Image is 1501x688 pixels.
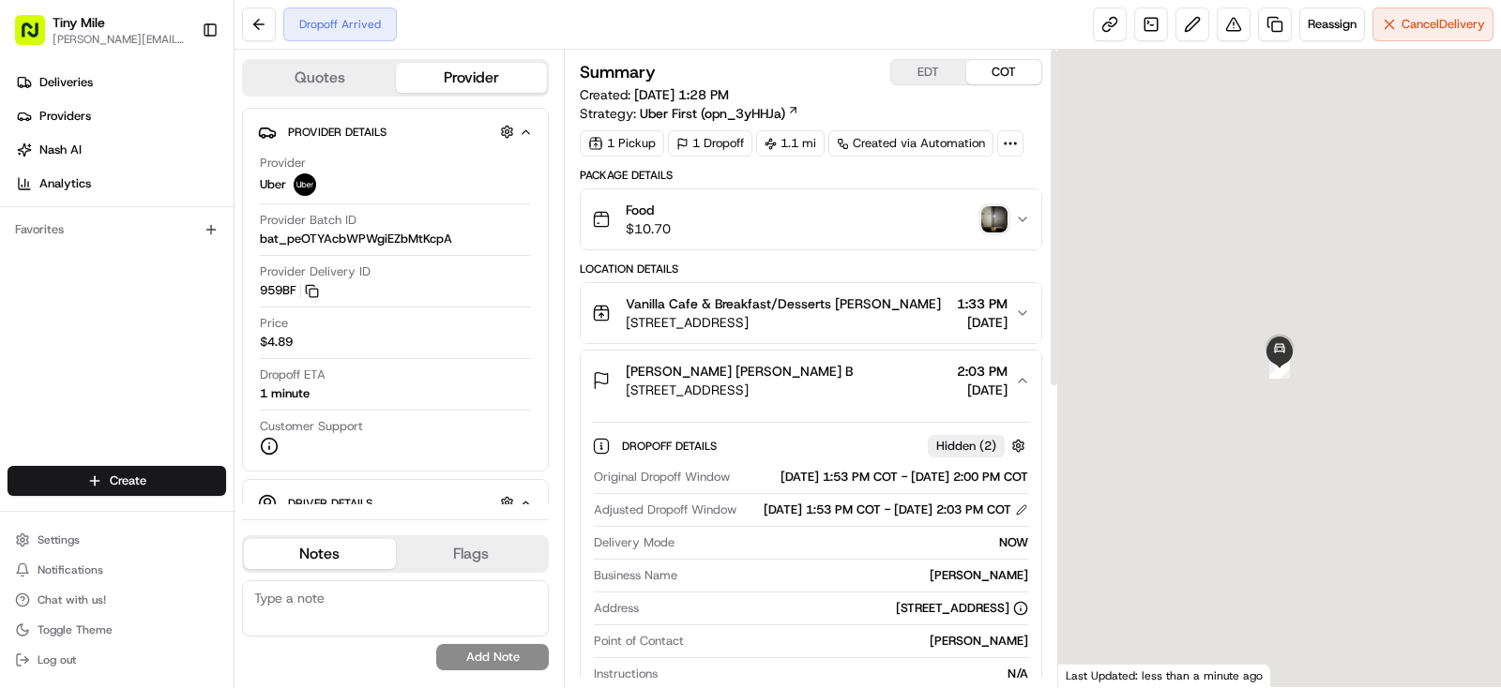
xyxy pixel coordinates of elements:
[260,176,286,193] span: Uber
[896,600,1028,617] div: [STREET_ADDRESS]
[8,557,226,583] button: Notifications
[260,418,363,435] span: Customer Support
[580,85,729,104] span: Created:
[64,179,308,198] div: Start new chat
[691,633,1028,650] div: [PERSON_NAME]
[319,185,341,207] button: Start new chat
[64,198,237,213] div: We're available if you need us!
[957,362,1008,381] span: 2:03 PM
[8,466,226,496] button: Create
[581,189,1041,249] button: Food$10.70photo_proof_of_delivery image
[682,534,1028,551] div: NOW
[640,104,799,123] a: Uber First (opn_3yHHJa)
[981,206,1008,232] img: photo_proof_of_delivery image
[19,19,56,56] img: Nash
[626,219,671,238] span: $10.70
[260,155,306,172] span: Provider
[8,647,226,673] button: Log out
[39,142,82,158] span: Nash AI
[640,104,785,123] span: Uber First (opn_3yHHJa)
[38,622,113,637] span: Toggle Theme
[258,487,533,518] button: Driver Details
[580,262,1042,277] div: Location Details
[19,179,53,213] img: 1736555255976-a54dd68f-1ca7-489b-9aae-adbdc363a1c4
[8,587,226,613] button: Chat with us!
[1308,16,1357,33] span: Reassign
[110,472,146,489] span: Create
[8,101,234,131] a: Providers
[1402,16,1485,33] span: Cancel Delivery
[594,666,658,682] span: Instructions
[594,633,684,650] span: Point of Contact
[756,130,825,157] div: 1.1 mi
[132,317,227,332] a: Powered byPylon
[244,539,396,569] button: Notes
[966,60,1041,84] button: COT
[594,469,730,486] span: Original Dropoff Window
[8,617,226,643] button: Toggle Theme
[11,264,151,298] a: 📗Knowledge Base
[594,501,736,518] span: Adjusted Dropoff Window
[38,272,144,291] span: Knowledge Base
[260,231,452,247] span: bat_peOTYAcbWPWgiEZbMtKcpA
[38,562,103,577] span: Notifications
[626,381,853,399] span: [STREET_ADDRESS]
[957,381,1008,399] span: [DATE]
[288,125,387,140] span: Provider Details
[288,496,372,511] span: Driver Details
[53,32,187,47] button: [PERSON_NAME][EMAIL_ADDRESS]
[8,7,194,52] button: Tiny Mile[PERSON_NAME][EMAIL_ADDRESS]
[957,294,1008,313] span: 1:33 PM
[634,86,729,103] span: [DATE] 1:28 PM
[260,282,319,299] button: 959BF
[928,434,1030,457] button: Hidden (2)
[38,652,76,667] span: Log out
[936,438,996,455] span: Hidden ( 2 )
[626,201,671,219] span: Food
[260,334,293,351] span: $4.89
[580,64,656,81] h3: Summary
[626,294,941,313] span: Vanilla Cafe & Breakfast/Desserts [PERSON_NAME]
[258,116,533,147] button: Provider Details
[764,501,1028,518] div: [DATE] 1:53 PM COT - [DATE] 2:03 PM COT
[665,666,1028,682] div: N/A
[260,315,288,332] span: Price
[260,263,371,280] span: Provider Delivery ID
[594,567,677,584] span: Business Name
[594,600,639,617] span: Address
[622,439,720,454] span: Dropoff Details
[828,130,993,157] a: Created via Automation
[294,173,316,196] img: uber-new-logo.jpeg
[260,212,356,229] span: Provider Batch ID
[19,274,34,289] div: 📗
[19,75,341,105] p: Welcome 👋
[8,169,234,199] a: Analytics
[581,351,1041,411] button: [PERSON_NAME] [PERSON_NAME] B[STREET_ADDRESS]2:03 PM[DATE]
[53,13,105,32] button: Tiny Mile
[39,175,91,192] span: Analytics
[668,130,752,157] div: 1 Dropoff
[49,121,310,141] input: Clear
[396,63,548,93] button: Provider
[580,104,799,123] div: Strategy:
[8,67,234,97] a: Deliveries
[1372,7,1493,41] button: CancelDelivery
[580,168,1042,183] div: Package Details
[260,366,326,383] span: Dropoff ETA
[260,385,310,402] div: 1 minute
[8,527,226,553] button: Settings
[8,135,234,165] a: Nash AI
[891,60,966,84] button: EDT
[187,318,227,332] span: Pylon
[581,283,1041,343] button: Vanilla Cafe & Breakfast/Desserts [PERSON_NAME][STREET_ADDRESS]1:33 PM[DATE]
[151,264,309,298] a: 💻API Documentation
[8,215,226,245] div: Favorites
[38,592,106,607] span: Chat with us!
[39,108,91,125] span: Providers
[957,313,1008,332] span: [DATE]
[737,469,1028,486] div: [DATE] 1:53 PM COT - [DATE] 2:00 PM COT
[626,313,941,332] span: [STREET_ADDRESS]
